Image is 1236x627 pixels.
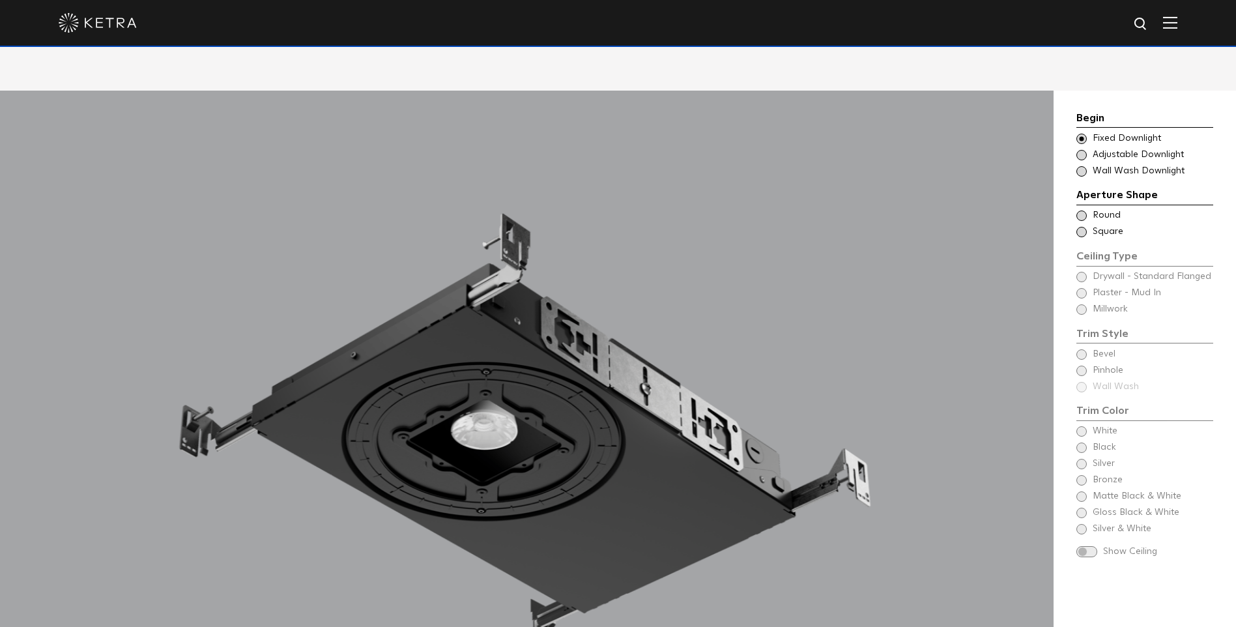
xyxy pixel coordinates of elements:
[1133,16,1149,33] img: search icon
[1093,132,1212,145] span: Fixed Downlight
[59,13,137,33] img: ketra-logo-2019-white
[1103,546,1213,559] span: Show Ceiling
[1076,110,1213,128] div: Begin
[1076,187,1213,205] div: Aperture Shape
[1093,209,1212,222] span: Round
[1093,149,1212,162] span: Adjustable Downlight
[1163,16,1177,29] img: Hamburger%20Nav.svg
[1093,165,1212,178] span: Wall Wash Downlight
[1093,226,1212,239] span: Square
